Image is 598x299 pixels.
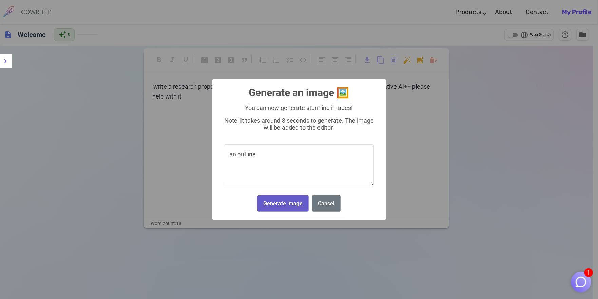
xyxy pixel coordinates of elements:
[575,276,587,288] img: Close chat
[312,195,341,212] button: Cancel
[257,195,309,212] button: Generate image
[222,104,376,111] p: You can now generate stunning images!
[212,79,386,98] h2: Generate an image 🖼️
[584,268,593,277] span: 1
[222,117,376,131] p: Note: It takes around 8 seconds to generate. The image will be added to the editor.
